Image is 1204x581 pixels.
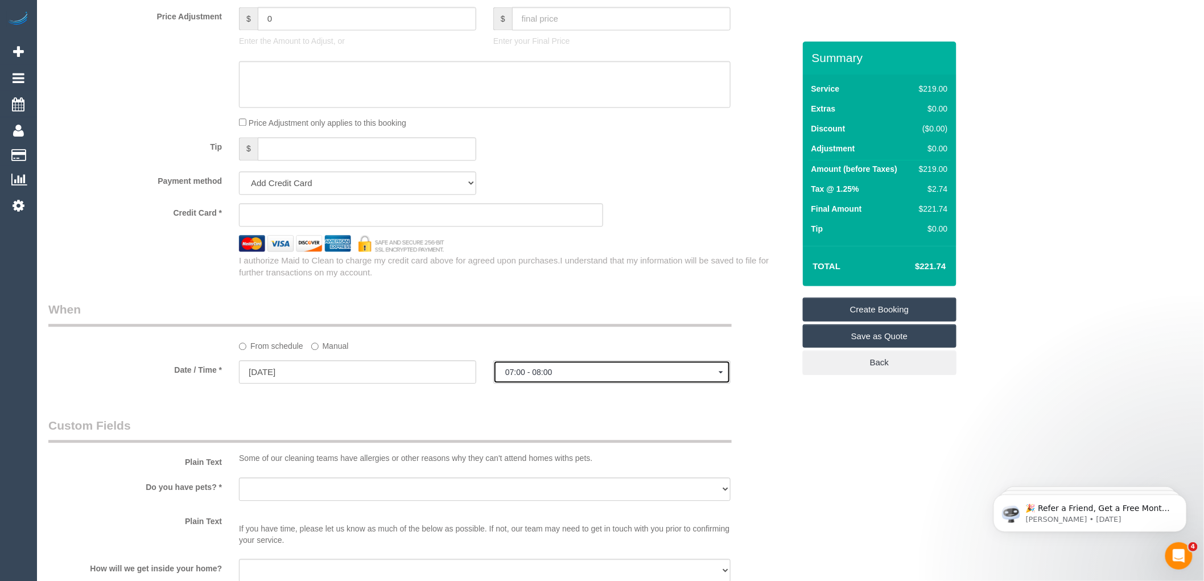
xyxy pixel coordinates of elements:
[811,223,823,234] label: Tip
[239,452,731,464] p: Some of our cleaning teams have allergies or other reasons why they can't attend homes withs pets.
[7,11,30,27] img: Automaid Logo
[40,559,230,574] label: How will we get inside your home?
[40,203,230,219] label: Credit Card *
[914,163,947,175] div: $219.00
[811,103,836,114] label: Extras
[914,83,947,94] div: $219.00
[40,512,230,527] label: Plain Text
[803,351,956,374] a: Back
[239,7,258,30] span: $
[40,137,230,153] label: Tip
[239,512,731,546] p: If you have time, please let us know as much of the below as possible. If not, our team may need ...
[239,256,769,277] span: I understand that my information will be saved to file for further transactions on my account.
[914,203,947,215] div: $221.74
[512,7,731,30] input: final price
[812,51,951,64] h3: Summary
[1189,542,1198,551] span: 4
[40,360,230,376] label: Date / Time *
[976,471,1204,550] iframe: Intercom notifications message
[40,452,230,468] label: Plain Text
[239,360,476,384] input: DD/MM/YYYY
[505,368,719,377] span: 07:00 - 08:00
[811,163,897,175] label: Amount (before Taxes)
[239,336,303,352] label: From schedule
[803,324,956,348] a: Save as Quote
[914,223,947,234] div: $0.00
[914,183,947,195] div: $2.74
[40,7,230,22] label: Price Adjustment
[813,261,841,271] strong: Total
[249,209,593,220] iframe: Secure card payment input frame
[811,83,840,94] label: Service
[914,143,947,154] div: $0.00
[493,35,731,47] p: Enter your Final Price
[239,137,258,160] span: $
[811,143,855,154] label: Adjustment
[811,183,859,195] label: Tax @ 1.25%
[811,203,862,215] label: Final Amount
[1165,542,1193,570] iframe: Intercom live chat
[493,7,512,30] span: $
[239,35,476,47] p: Enter the Amount to Adjust, or
[40,171,230,187] label: Payment method
[803,298,956,322] a: Create Booking
[914,103,947,114] div: $0.00
[48,417,732,443] legend: Custom Fields
[48,301,732,327] legend: When
[881,262,946,271] h4: $221.74
[311,343,319,350] input: Manual
[230,235,453,252] img: credit cards
[249,118,406,127] span: Price Adjustment only applies to this booking
[493,360,731,384] button: 07:00 - 08:00
[40,477,230,493] label: Do you have pets? *
[311,336,349,352] label: Manual
[811,123,846,134] label: Discount
[239,343,246,350] input: From schedule
[230,254,802,279] div: I authorize Maid to Clean to charge my credit card above for agreed upon purchases.
[914,123,947,134] div: ($0.00)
